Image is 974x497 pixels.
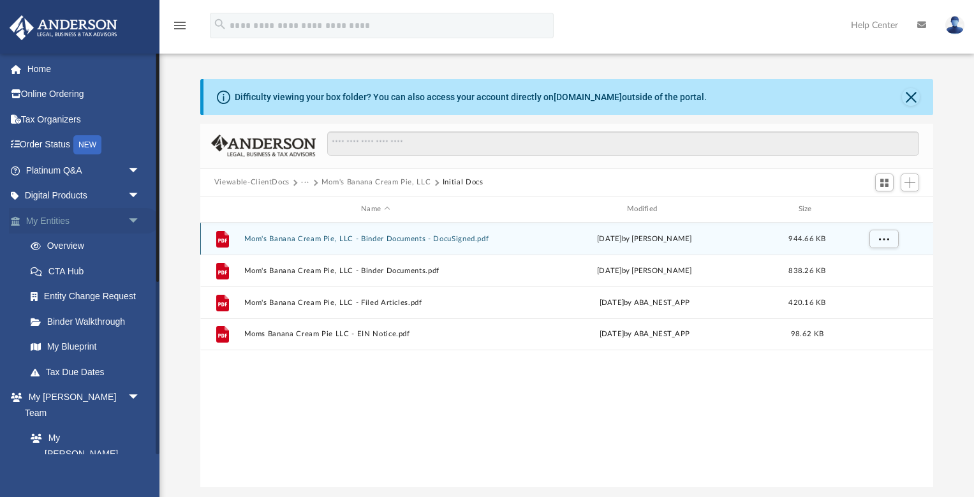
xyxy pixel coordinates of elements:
[9,183,159,209] a: Digital Productsarrow_drop_down
[301,177,309,188] button: ···
[599,330,624,338] span: [DATE]
[901,174,920,191] button: Add
[9,82,159,107] a: Online Ordering
[206,204,238,215] div: id
[244,235,507,243] button: Mom's Banana Cream Pie, LLC - Binder Documents - DocuSigned.pdf
[945,16,964,34] img: User Pic
[9,385,153,426] a: My [PERSON_NAME] Teamarrow_drop_down
[244,267,507,275] button: Mom's Banana Cream Pie, LLC - Binder Documents.pdf
[6,15,121,40] img: Anderson Advisors Platinum Portal
[597,267,622,274] span: [DATE]
[781,204,832,215] div: Size
[18,258,159,284] a: CTA Hub
[788,267,825,274] span: 838.26 KB
[244,299,507,307] button: Mom's Banana Cream Pie, LLC - Filed Articles.pdf
[172,24,188,33] a: menu
[902,88,920,106] button: Close
[327,131,920,156] input: Search files and folders
[788,235,825,242] span: 944.66 KB
[513,297,776,308] div: by ABA_NEST_APP
[321,177,431,188] button: Mom's Banana Cream Pie, LLC
[513,265,776,276] div: by [PERSON_NAME]
[869,229,898,248] button: More options
[512,204,776,215] div: Modified
[18,234,159,259] a: Overview
[244,330,507,338] button: Moms Banana Cream Pie LLC - EIN Notice.pdf
[791,330,823,338] span: 98.62 KB
[513,233,776,244] div: by [PERSON_NAME]
[128,158,153,184] span: arrow_drop_down
[9,132,159,158] a: Order StatusNEW
[18,359,159,385] a: Tax Due Dates
[9,107,159,132] a: Tax Organizers
[128,385,153,411] span: arrow_drop_down
[18,309,159,334] a: Binder Walkthrough
[554,92,622,102] a: [DOMAIN_NAME]
[213,17,227,31] i: search
[128,183,153,209] span: arrow_drop_down
[9,208,159,234] a: My Entitiesarrow_drop_down
[9,56,159,82] a: Home
[243,204,506,215] div: Name
[214,177,290,188] button: Viewable-ClientDocs
[200,223,933,487] div: grid
[18,426,147,482] a: My [PERSON_NAME] Team
[597,235,622,242] span: [DATE]
[838,204,927,215] div: id
[599,299,624,306] span: [DATE]
[788,299,825,306] span: 420.16 KB
[235,91,707,104] div: Difficulty viewing your box folder? You can also access your account directly on outside of the p...
[73,135,101,154] div: NEW
[18,284,159,309] a: Entity Change Request
[875,174,894,191] button: Switch to Grid View
[443,177,483,188] button: Initial Docs
[9,158,159,183] a: Platinum Q&Aarrow_drop_down
[128,208,153,234] span: arrow_drop_down
[172,18,188,33] i: menu
[513,329,776,340] div: by ABA_NEST_APP
[18,334,153,360] a: My Blueprint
